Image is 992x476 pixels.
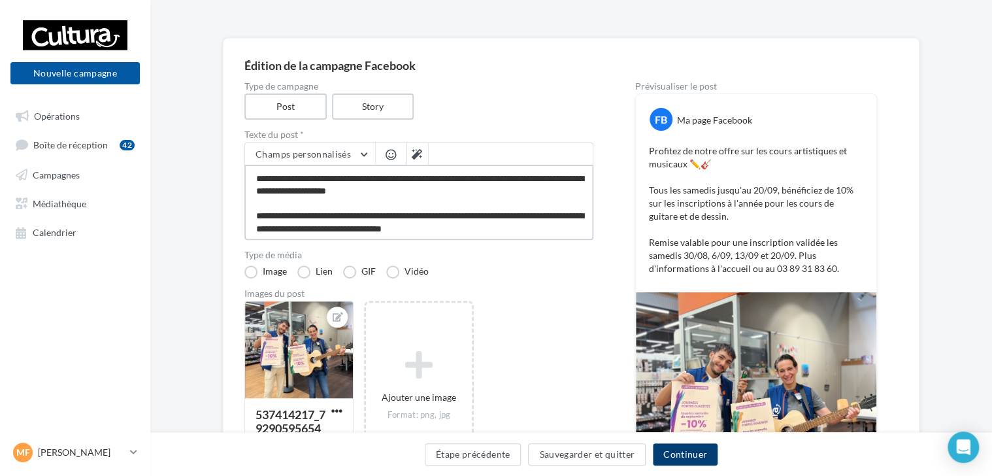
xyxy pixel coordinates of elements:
[8,132,142,156] a: Boîte de réception42
[10,440,140,465] a: MF [PERSON_NAME]
[425,443,521,466] button: Étape précédente
[244,130,593,139] label: Texte du post *
[33,227,76,238] span: Calendrier
[343,265,376,279] label: GIF
[244,250,593,260] label: Type de média
[16,446,30,459] span: MF
[256,407,325,463] div: 537414217_792905956540132_554991937...
[8,191,142,214] a: Médiathèque
[256,148,351,160] span: Champs personnalisés
[677,114,752,127] div: Ma page Facebook
[332,93,414,120] label: Story
[33,169,80,180] span: Campagnes
[244,93,327,120] label: Post
[244,289,593,298] div: Images du post
[8,162,142,186] a: Campagnes
[244,59,898,71] div: Édition de la campagne Facebook
[33,197,86,209] span: Médiathèque
[653,443,718,466] button: Continuer
[528,443,646,466] button: Sauvegarder et quitter
[34,110,80,121] span: Opérations
[386,265,429,279] label: Vidéo
[120,140,135,150] div: 42
[38,446,125,459] p: [PERSON_NAME]
[244,82,593,91] label: Type de campagne
[649,144,863,275] p: Profitez de notre offre sur les cours artistiques et musicaux ✏️🎸 Tous les samedis jusqu'au 20/09...
[297,265,333,279] label: Lien
[33,139,108,150] span: Boîte de réception
[948,432,979,463] div: Open Intercom Messenger
[635,82,877,91] div: Prévisualiser le post
[8,103,142,127] a: Opérations
[244,265,287,279] label: Image
[245,143,375,165] button: Champs personnalisés
[10,62,140,84] button: Nouvelle campagne
[650,108,672,131] div: FB
[8,220,142,243] a: Calendrier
